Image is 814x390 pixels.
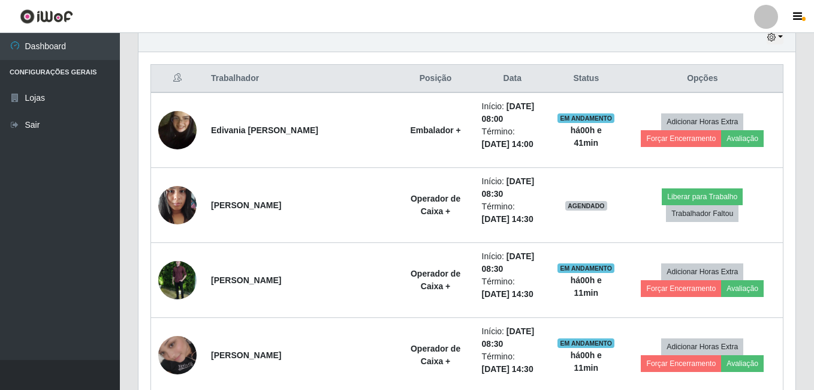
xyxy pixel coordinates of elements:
strong: há 00 h e 11 min [571,275,602,298]
button: Adicionar Horas Extra [661,113,743,130]
strong: Operador de Caixa + [411,344,460,366]
strong: [PERSON_NAME] [211,275,281,285]
li: Início: [482,250,543,275]
strong: há 00 h e 11 min [571,350,602,373]
time: [DATE] 08:30 [482,176,535,199]
time: [DATE] 14:30 [482,364,533,374]
img: CoreUI Logo [20,9,73,24]
th: Status [550,65,622,93]
li: Término: [482,125,543,151]
span: AGENDADO [565,201,607,211]
strong: Operador de Caixa + [411,269,460,291]
button: Forçar Encerramento [641,280,721,297]
img: 1700538876879.jpeg [158,246,197,314]
strong: Embalador + [410,125,460,135]
time: [DATE] 14:00 [482,139,533,149]
time: [DATE] 08:30 [482,251,535,274]
span: EM ANDAMENTO [557,113,614,123]
img: 1699963072939.jpeg [158,179,197,230]
li: Término: [482,275,543,301]
li: Início: [482,100,543,125]
time: [DATE] 08:00 [482,101,535,124]
button: Adicionar Horas Extra [661,263,743,280]
time: [DATE] 08:30 [482,326,535,349]
strong: [PERSON_NAME] [211,350,281,360]
li: Término: [482,350,543,376]
strong: [PERSON_NAME] [211,200,281,210]
button: Adicionar Horas Extra [661,338,743,355]
strong: Operador de Caixa + [411,194,460,216]
time: [DATE] 14:30 [482,289,533,299]
th: Trabalhador [204,65,397,93]
time: [DATE] 14:30 [482,214,533,224]
img: 1745793210220.jpeg [158,321,197,389]
span: EM ANDAMENTO [557,338,614,348]
button: Avaliação [721,130,764,147]
strong: Edivania [PERSON_NAME] [211,125,318,135]
button: Liberar para Trabalho [662,188,743,205]
strong: há 00 h e 41 min [571,125,602,148]
th: Data [475,65,550,93]
th: Posição [397,65,475,93]
button: Trabalhador Faltou [666,205,738,222]
img: 1705544569716.jpeg [158,96,197,164]
th: Opções [622,65,783,93]
li: Término: [482,200,543,226]
button: Forçar Encerramento [641,130,721,147]
span: EM ANDAMENTO [557,263,614,273]
li: Início: [482,325,543,350]
li: Início: [482,175,543,200]
button: Forçar Encerramento [641,355,721,372]
button: Avaliação [721,280,764,297]
button: Avaliação [721,355,764,372]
